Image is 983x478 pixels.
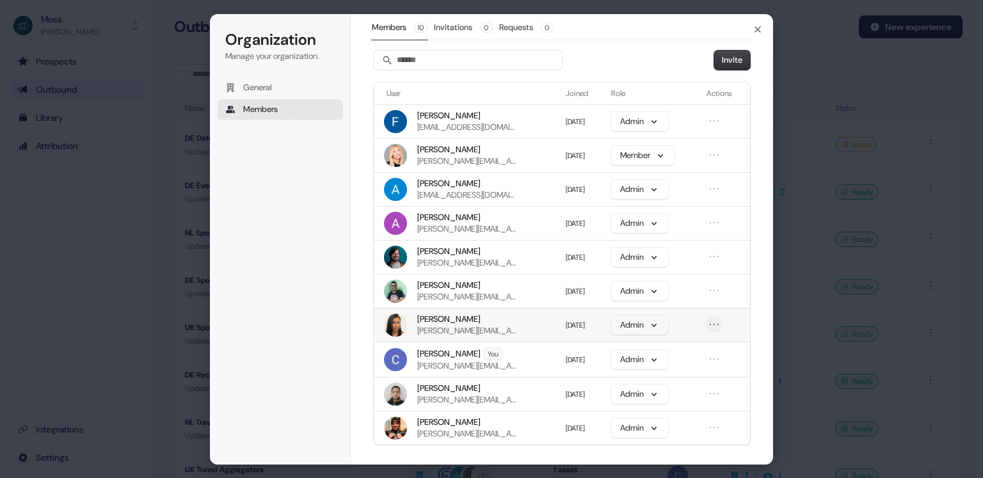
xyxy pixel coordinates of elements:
[218,99,343,120] button: Members
[701,83,750,104] th: Actions
[611,282,668,301] button: Admin
[417,246,481,257] span: [PERSON_NAME]
[417,155,518,167] span: [PERSON_NAME][EMAIL_ADDRESS][DOMAIN_NAME]
[611,214,668,233] button: Admin
[707,386,722,401] button: Open menu
[707,420,722,435] button: Open menu
[417,212,481,223] span: [PERSON_NAME]
[225,29,335,50] h1: Organization
[566,185,585,194] span: [DATE]
[384,314,407,337] img: Gabriela Candida
[417,314,481,325] span: [PERSON_NAME]
[707,181,722,196] button: Open menu
[384,178,407,201] img: Alp Körpe
[566,117,585,126] span: [DATE]
[611,315,668,335] button: Admin
[417,325,518,337] span: [PERSON_NAME][EMAIL_ADDRESS][DOMAIN_NAME]
[243,82,272,93] span: General
[566,355,585,364] span: [DATE]
[611,112,668,131] button: Admin
[541,22,554,33] span: 0
[417,417,481,428] span: [PERSON_NAME]
[417,110,481,122] span: [PERSON_NAME]
[499,15,554,40] button: Requests
[707,147,722,163] button: Open menu
[384,246,407,269] img: Henry Bewicke
[417,144,481,155] span: [PERSON_NAME]
[566,287,585,296] span: [DATE]
[611,180,668,199] button: Admin
[384,144,407,167] img: Jara Bockx
[707,351,722,367] button: Open menu
[417,383,481,394] span: [PERSON_NAME]
[384,348,407,371] img: Catherine Fendt
[707,113,722,129] button: Open menu
[611,385,668,404] button: Admin
[371,15,428,40] button: Members
[566,219,585,228] span: [DATE]
[218,77,343,98] button: General
[561,83,606,104] th: Joined
[417,257,518,269] span: [PERSON_NAME][EMAIL_ADDRESS][DOMAIN_NAME]
[417,360,518,372] span: [PERSON_NAME][EMAIL_ADDRESS][DOMAIN_NAME]
[566,424,585,433] span: [DATE]
[417,394,518,406] span: [PERSON_NAME][EMAIL_ADDRESS][PERSON_NAME][DOMAIN_NAME]
[414,22,428,33] span: 10
[484,348,502,360] span: You
[374,51,562,70] input: Search
[707,215,722,230] button: Open menu
[417,223,518,235] span: [PERSON_NAME][EMAIL_ADDRESS][DOMAIN_NAME]
[433,15,493,40] button: Invitations
[566,253,585,262] span: [DATE]
[566,390,585,399] span: [DATE]
[384,383,407,406] img: Victor Zavala
[611,146,675,165] button: Member
[707,317,722,332] button: Open menu
[707,249,722,264] button: Open menu
[611,418,668,438] button: Admin
[606,83,701,104] th: Role
[384,280,407,303] img: Ratul Ghosh
[417,428,518,440] span: [PERSON_NAME][EMAIL_ADDRESS][DOMAIN_NAME]
[225,51,335,62] p: Manage your organization.
[611,350,668,369] button: Admin
[417,291,518,303] span: [PERSON_NAME][EMAIL_ADDRESS][DOMAIN_NAME]
[243,104,278,115] span: Members
[707,283,722,298] button: Open menu
[714,51,750,70] button: Invite
[417,189,518,201] span: [EMAIL_ADDRESS][DOMAIN_NAME]
[611,248,668,267] button: Admin
[417,178,481,189] span: [PERSON_NAME]
[417,122,518,133] span: [EMAIL_ADDRESS][DOMAIN_NAME]
[384,110,407,133] img: Felicity Cator
[566,151,585,160] span: [DATE]
[480,22,493,33] span: 0
[384,417,407,440] img: Mayank Pandey
[417,280,481,291] span: [PERSON_NAME]
[417,348,481,360] span: [PERSON_NAME]
[566,321,585,330] span: [DATE]
[374,83,561,104] th: User
[384,212,407,235] img: Alexei Ivanov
